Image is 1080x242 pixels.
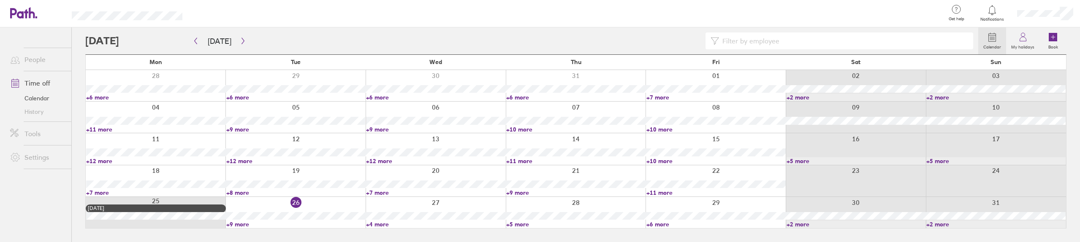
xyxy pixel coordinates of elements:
[787,220,926,228] a: +2 more
[366,157,505,165] a: +12 more
[979,17,1006,22] span: Notifications
[226,157,366,165] a: +12 more
[851,59,860,65] span: Sat
[86,126,225,133] a: +11 more
[926,94,1066,101] a: +2 more
[943,16,970,22] span: Get help
[3,75,71,91] a: Time off
[226,94,366,101] a: +6 more
[1043,42,1063,50] label: Book
[646,189,786,196] a: +11 more
[787,157,926,165] a: +5 more
[3,51,71,68] a: People
[719,33,969,49] input: Filter by employee
[429,59,442,65] span: Wed
[86,94,225,101] a: +6 more
[201,34,238,48] button: [DATE]
[506,189,646,196] a: +9 more
[646,94,786,101] a: +7 more
[149,59,162,65] span: Mon
[86,189,225,196] a: +7 more
[787,94,926,101] a: +2 more
[3,149,71,166] a: Settings
[1039,27,1066,54] a: Book
[3,91,71,105] a: Calendar
[926,220,1066,228] a: +2 more
[646,220,786,228] a: +6 more
[712,59,720,65] span: Fri
[88,205,224,211] div: [DATE]
[506,220,646,228] a: +5 more
[506,157,646,165] a: +11 more
[226,220,366,228] a: +9 more
[990,59,1001,65] span: Sun
[291,59,301,65] span: Tue
[3,105,71,118] a: History
[366,126,505,133] a: +9 more
[366,220,505,228] a: +4 more
[86,157,225,165] a: +12 more
[978,27,1006,54] a: Calendar
[3,125,71,142] a: Tools
[506,126,646,133] a: +10 more
[979,4,1006,22] a: Notifications
[571,59,581,65] span: Thu
[646,126,786,133] a: +10 more
[506,94,646,101] a: +6 more
[1006,27,1039,54] a: My holidays
[926,157,1066,165] a: +5 more
[366,189,505,196] a: +7 more
[1006,42,1039,50] label: My holidays
[226,126,366,133] a: +9 more
[226,189,366,196] a: +8 more
[366,94,505,101] a: +6 more
[978,42,1006,50] label: Calendar
[646,157,786,165] a: +10 more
